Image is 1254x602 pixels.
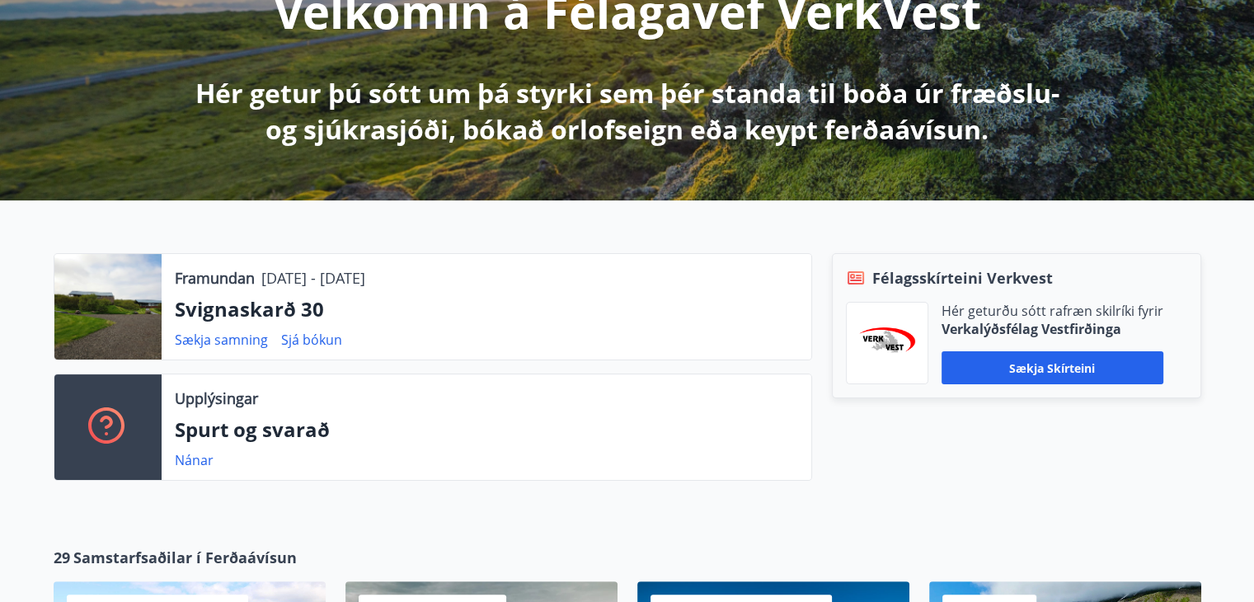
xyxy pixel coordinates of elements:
a: Sækja samning [175,331,268,349]
span: Samstarfsaðilar í Ferðaávísun [73,547,297,568]
p: Framundan [175,267,255,289]
p: Spurt og svarað [175,416,798,444]
p: Svignaskarð 30 [175,295,798,323]
button: Sækja skírteini [942,351,1163,384]
p: Hér getur þú sótt um þá styrki sem þér standa til boða úr fræðslu- og sjúkrasjóði, bókað orlofsei... [192,75,1063,148]
a: Sjá bókun [281,331,342,349]
a: Nánar [175,451,214,469]
p: Verkalýðsfélag Vestfirðinga [942,320,1163,338]
p: Upplýsingar [175,388,258,409]
p: [DATE] - [DATE] [261,267,365,289]
p: Hér geturðu sótt rafræn skilríki fyrir [942,302,1163,320]
span: Félagsskírteini Verkvest [872,267,1053,289]
span: 29 [54,547,70,568]
img: jihgzMk4dcgjRAW2aMgpbAqQEG7LZi0j9dOLAUvz.png [859,327,915,360]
